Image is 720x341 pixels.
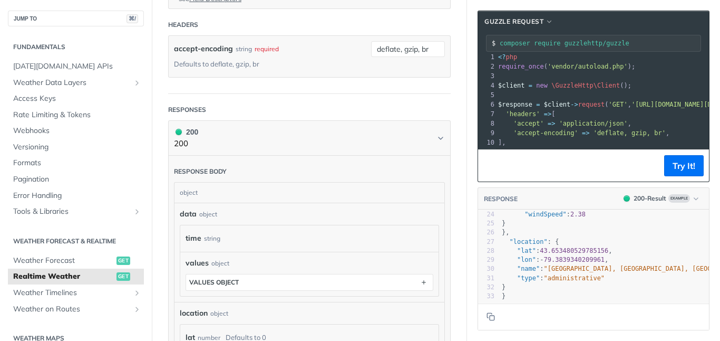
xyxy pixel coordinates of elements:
[13,271,114,282] span: Realtime Weather
[498,101,532,108] span: $response
[8,75,144,91] a: Weather Data LayersShow subpages for Weather Data Layers
[502,283,505,291] span: }
[8,188,144,204] a: Error Handling
[593,129,666,137] span: 'deflate, gzip, br'
[517,265,540,272] span: "name"
[498,63,635,70] span: ( );
[498,53,505,61] span: <?
[168,20,198,30] div: Headers
[13,142,141,153] span: Versioning
[498,129,669,137] span: ,
[478,109,496,119] div: 7
[551,82,620,89] span: \GuzzleHttp\Client
[618,193,704,204] button: 200200-ResultExample
[204,231,220,246] div: string
[570,101,578,108] span: ->
[478,147,496,157] div: 11
[478,219,494,228] div: 25
[8,155,144,171] a: Formats
[174,56,259,72] div: Defaults to deflate, gzip, br
[174,126,198,138] div: 200
[544,274,605,282] span: "administrative"
[236,41,252,56] div: string
[478,292,494,301] div: 33
[524,211,566,218] span: "windSpeed"
[478,128,496,138] div: 9
[634,194,666,203] div: 200 - Result
[544,110,551,118] span: =>
[8,285,144,301] a: Weather TimelinesShow subpages for Weather Timelines
[174,41,233,56] label: accept-encoding
[436,134,445,143] svg: Chevron
[174,167,227,176] div: Response body
[8,301,144,317] a: Weather on RoutesShow subpages for Weather on Routes
[502,256,608,263] span: : ,
[186,274,433,290] button: values object
[255,41,279,56] div: required
[133,305,141,314] button: Show subpages for Weather on Routes
[478,238,494,247] div: 27
[13,304,130,315] span: Weather on Routes
[502,247,612,254] span: : ,
[8,59,144,74] a: [DATE][DOMAIN_NAME] APIs
[529,82,532,89] span: =
[509,238,547,245] span: "location"
[478,264,494,273] div: 30
[498,110,556,118] span: [
[609,101,628,108] span: 'GET'
[505,53,517,61] span: php
[8,236,144,246] h2: Weather Forecast & realtime
[664,155,704,176] button: Try It!
[13,191,141,201] span: Error Handling
[559,120,628,127] span: 'application/json'
[505,110,540,118] span: 'headers'
[540,256,543,263] span: -
[13,206,130,217] span: Tools & Libraries
[186,231,201,246] label: time
[478,228,494,237] div: 26
[180,308,208,319] span: location
[548,120,555,127] span: =>
[502,211,586,218] span: :
[483,309,498,325] button: Copy to clipboard
[498,63,544,70] span: require_once
[8,139,144,155] a: Versioning
[174,126,445,150] button: 200 200200
[498,120,631,127] span: ,
[478,283,494,292] div: 32
[478,62,496,71] div: 2
[13,78,130,88] span: Weather Data Layers
[180,209,197,220] span: data
[484,17,543,26] span: Guzzle Request
[483,158,498,174] button: Copy to clipboard
[13,126,141,136] span: Webhooks
[210,309,228,318] div: object
[582,129,589,137] span: =>
[176,129,182,135] span: 200
[189,278,239,286] div: values object
[478,71,496,81] div: 3
[544,256,605,263] span: 79.3839340209961
[513,129,578,137] span: 'accept-encoding'
[502,274,605,282] span: :
[478,100,496,109] div: 6
[13,110,141,120] span: Rate Limiting & Tokens
[498,139,506,146] span: ],
[502,238,559,245] span: : {
[8,269,144,285] a: Realtime Weatherget
[8,253,144,269] a: Weather Forecastget
[498,82,525,89] span: $client
[13,174,141,185] span: Pagination
[8,204,144,220] a: Tools & LibrariesShow subpages for Tools & Libraries
[570,211,586,218] span: 2.38
[116,272,130,281] span: get
[478,90,496,100] div: 5
[133,289,141,297] button: Show subpages for Weather Timelines
[517,256,536,263] span: "lon"
[517,274,540,282] span: "type"
[478,255,494,264] div: 29
[8,42,144,52] h2: Fundamentals
[8,172,144,187] a: Pagination
[174,183,442,203] div: object
[478,247,494,255] div: 28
